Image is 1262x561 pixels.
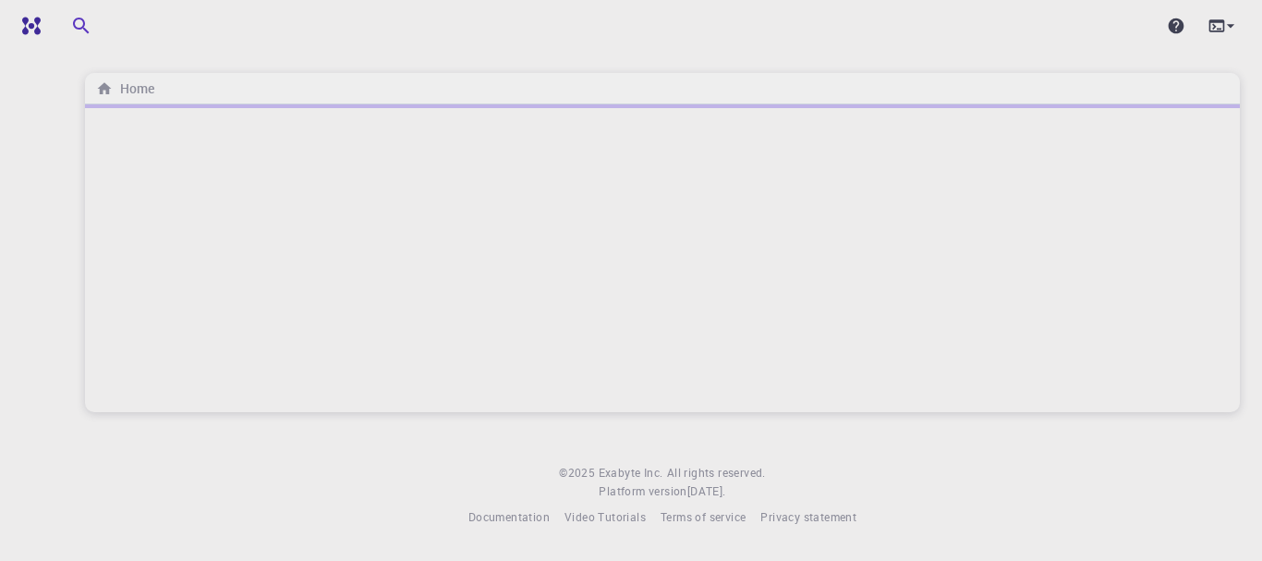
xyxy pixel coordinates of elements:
[15,17,41,35] img: logo
[599,465,663,480] span: Exabyte Inc.
[564,508,646,527] a: Video Tutorials
[667,464,766,482] span: All rights reserved.
[468,509,550,524] span: Documentation
[687,482,726,501] a: [DATE].
[760,509,856,524] span: Privacy statement
[687,483,726,498] span: [DATE] .
[599,482,686,501] span: Platform version
[599,464,663,482] a: Exabyte Inc.
[661,509,746,524] span: Terms of service
[661,508,746,527] a: Terms of service
[113,79,154,99] h6: Home
[760,508,856,527] a: Privacy statement
[468,508,550,527] a: Documentation
[559,464,598,482] span: © 2025
[92,79,158,99] nav: breadcrumb
[564,509,646,524] span: Video Tutorials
